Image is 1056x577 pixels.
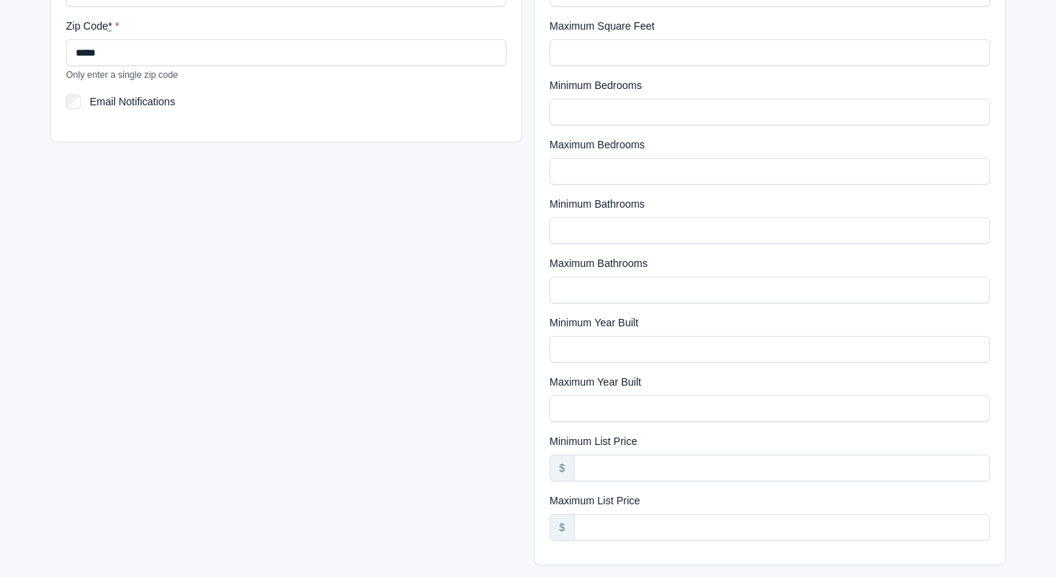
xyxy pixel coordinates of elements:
[90,94,506,109] label: Email Notifications
[550,375,990,389] label: Maximum Year Built
[66,69,506,82] div: Only enter a single zip code
[550,78,990,93] label: Minimum Bedrooms
[550,434,990,449] label: Minimum List Price
[66,19,506,33] label: Zip Code
[108,20,112,32] abbr: required
[550,19,990,33] label: Maximum Square Feet
[550,315,990,330] label: Minimum Year Built
[550,137,990,152] label: Maximum Bedrooms
[550,256,990,271] label: Maximum Bathrooms
[550,493,990,508] label: Maximum List Price
[550,514,575,541] span: $
[550,455,575,481] span: $
[550,197,990,211] label: Minimum Bathrooms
